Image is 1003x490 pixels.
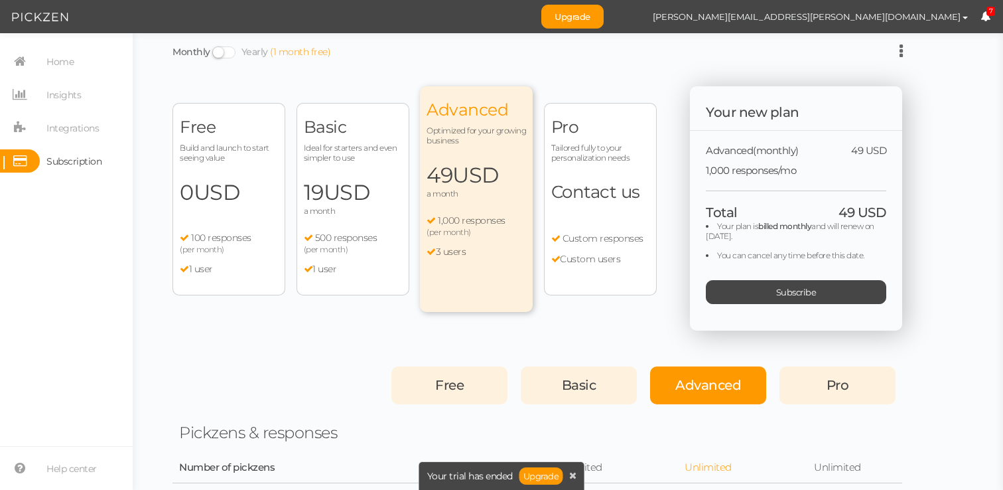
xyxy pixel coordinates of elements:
[776,287,817,297] span: Subscribe
[551,143,649,163] span: Tailored fully to your personalization needs
[304,179,402,206] span: 19
[706,221,874,241] span: and will renew on [DATE].
[675,377,741,393] span: Advanced
[180,117,278,137] span: Free
[270,46,330,58] div: (1 month free)
[551,181,640,203] span: Contact us
[180,143,278,163] span: Build and launch to start seeing value
[191,232,251,244] span: 100 responses
[304,244,348,254] span: (per month)
[563,232,643,244] span: Custom responses
[438,214,505,226] span: 1,000 responses
[851,145,886,157] span: 49 USD
[391,367,507,404] div: Free
[521,367,637,404] div: Basic
[706,157,886,177] div: 1,000 responses/mo
[427,246,526,258] li: 3 users
[46,151,101,172] span: Subscription
[46,118,99,139] span: Integrations
[46,458,97,479] span: Help center
[304,264,402,276] li: 1 user
[690,86,902,131] div: Your new plan
[758,221,811,231] b: billed monthly
[541,5,604,29] a: Upgrade
[180,244,224,254] span: (per month)
[427,100,526,120] span: Advanced
[706,204,738,221] span: Total
[617,5,640,29] img: e461e14119391d8baf729a9bdf18d419
[452,162,499,188] span: USD
[650,367,766,404] div: Advanced
[717,221,758,231] span: Your plan is
[779,461,896,474] div: Unlimited
[12,9,68,25] img: Pickzen logo
[304,117,402,137] span: Basic
[653,11,961,22] span: [PERSON_NAME][EMAIL_ADDRESS][PERSON_NAME][DOMAIN_NAME]
[717,250,864,260] span: You can cancel any time before this date.
[427,471,513,481] span: Your trial has ended
[640,5,980,28] button: [PERSON_NAME][EMAIL_ADDRESS][PERSON_NAME][DOMAIN_NAME]
[324,179,370,205] span: USD
[46,84,81,106] span: Insights
[427,162,526,189] span: 49
[179,461,239,474] div: Number of pickzens
[827,377,849,393] span: Pro
[180,179,278,206] span: 0
[753,144,799,157] span: (monthly)
[544,103,657,295] div: Pro Tailored fully to your personalization needs Contact us Custom responses Custom users
[46,51,74,72] span: Home
[551,254,649,266] li: Custom users
[180,264,278,276] li: 1 user
[779,367,896,404] div: Pro
[391,461,507,474] div: 1
[519,467,563,485] a: Upgrade
[172,103,285,295] div: Free Build and launch to start seeing value 0USD 100 responses (per month) 1 user
[986,7,996,17] span: 7
[304,206,336,216] span: a month
[297,103,409,295] div: Basic Ideal for starters and even simpler to use 19USD a month 500 responses (per month) 1 user
[838,204,886,221] span: 49 USD
[172,46,210,58] a: Monthly
[194,179,240,205] span: USD
[706,145,799,157] span: Advanced
[562,377,596,393] span: Basic
[315,232,377,244] span: 500 responses
[551,117,649,137] span: Pro
[420,86,533,312] div: Advanced Optimized for your growing business 49USD a month 1,000 responses (per month) 3 users
[427,189,458,199] span: a month
[179,423,378,443] div: Pickzens & responses
[706,280,886,304] div: Subscribe
[427,125,526,145] span: Optimized for your growing business
[304,143,402,163] span: Ideal for starters and even simpler to use
[427,227,471,237] span: (per month)
[650,461,766,474] div: Unlimited
[435,377,464,393] span: Free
